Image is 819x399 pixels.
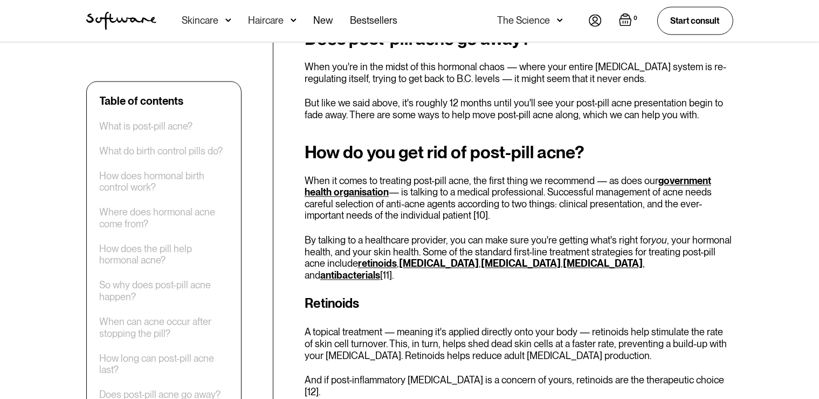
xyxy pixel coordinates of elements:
[100,207,228,230] a: Where does hormonal acne come from?
[305,98,733,121] p: But like we said above, it's roughly 12 months until you'll see your post-pill acne presentation ...
[305,235,733,281] p: By talking to a healthcare provider, you can make sure you're getting what's right for , your hor...
[100,94,184,107] div: Table of contents
[481,258,561,269] a: [MEDICAL_DATA]
[100,243,228,266] a: How does the pill help hormonal acne?
[305,175,733,222] p: When it comes to treating post-pill acne, the first thing we recommend — as does our — is talking...
[305,29,733,49] h2: Does post-pill acne go away?
[182,15,219,26] div: Skincare
[100,145,223,157] a: What do birth control pills do?
[225,15,231,26] img: arrow down
[100,120,193,132] a: What is post-pill acne?
[305,294,733,314] h3: Retinoids
[557,15,563,26] img: arrow down
[399,258,479,269] a: [MEDICAL_DATA]
[320,270,380,281] a: antibacterials
[563,258,643,269] a: [MEDICAL_DATA]
[305,62,733,85] p: When you're in the midst of this hormonal chaos — where your entire [MEDICAL_DATA] system is re-r...
[305,375,733,398] p: And if post-inflammatory [MEDICAL_DATA] is a concern of yours, retinoids are the therapeutic choi...
[657,7,733,35] a: Start consult
[358,258,397,269] a: retinoids
[651,235,667,246] em: you
[100,353,228,376] a: How long can post-pill acne last?
[305,327,733,362] p: A topical treatment — meaning it's applied directly onto your body — retinoids help stimulate the...
[100,170,228,193] a: How does hormonal birth control work?
[100,280,228,303] a: So why does post-pill acne happen?
[249,15,284,26] div: Haircare
[86,12,156,30] a: home
[305,143,733,163] h2: How do you get rid of post-pill acne?
[632,13,640,23] div: 0
[291,15,297,26] img: arrow down
[498,15,550,26] div: The Science
[305,175,711,199] a: government health organisation
[86,12,156,30] img: Software Logo
[619,13,640,29] a: Open empty cart
[100,316,228,339] a: When can acne occur after stopping the pill?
